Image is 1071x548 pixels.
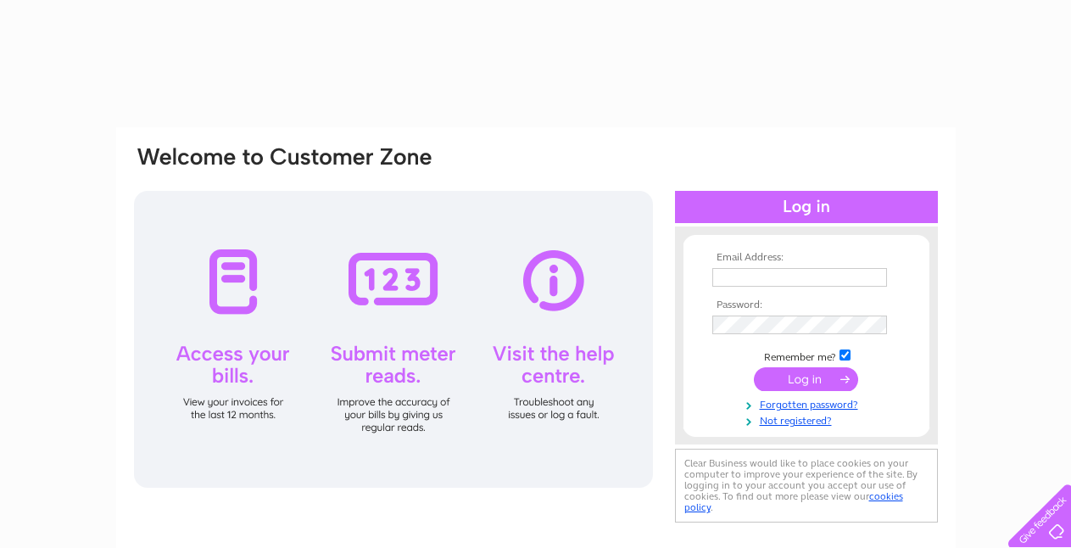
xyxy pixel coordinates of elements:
a: Not registered? [712,411,905,428]
th: Email Address: [708,252,905,264]
div: Clear Business would like to place cookies on your computer to improve your experience of the sit... [675,449,938,523]
a: Forgotten password? [712,395,905,411]
td: Remember me? [708,347,905,364]
input: Submit [754,367,858,391]
th: Password: [708,299,905,311]
a: cookies policy [684,490,903,513]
